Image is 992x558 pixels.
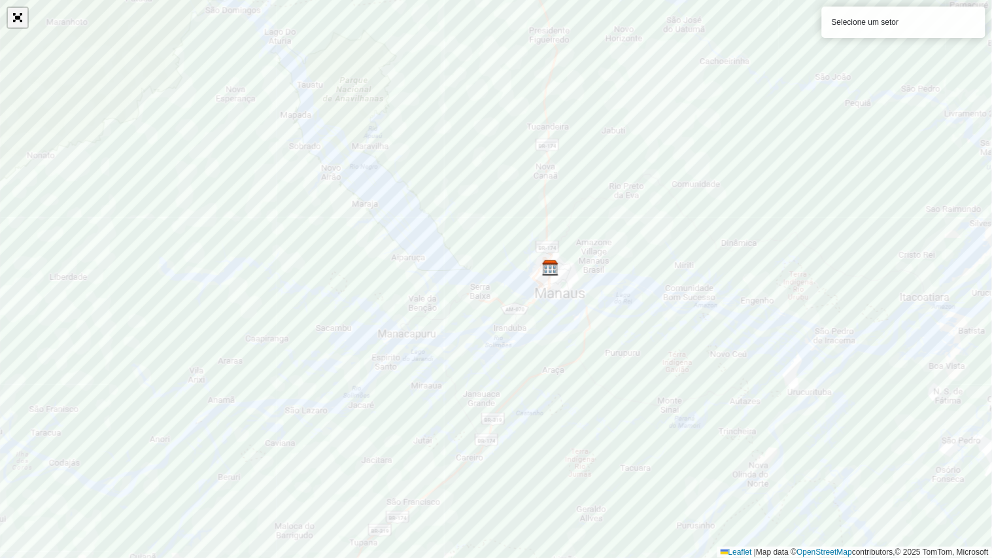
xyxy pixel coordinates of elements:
span: | [754,548,756,557]
a: OpenStreetMap [797,548,853,557]
div: Selecione um setor [822,7,985,38]
a: Abrir mapa em tela cheia [8,8,27,27]
a: Leaflet [721,548,752,557]
div: Map data © contributors,© 2025 TomTom, Microsoft [717,547,992,558]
